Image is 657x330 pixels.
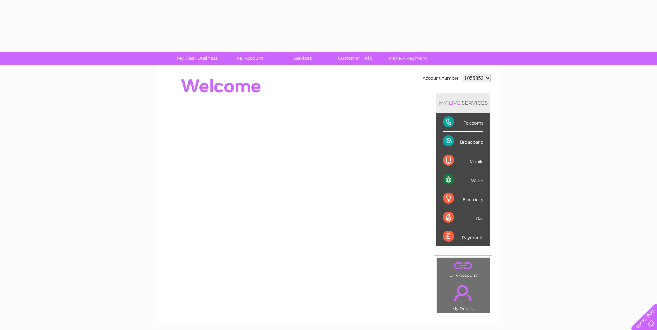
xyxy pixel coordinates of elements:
div: Payments [443,227,483,246]
a: My Clear Business [169,52,226,65]
a: . [438,281,488,305]
div: Telecoms [443,113,483,132]
a: Make A Payment [379,52,436,65]
td: Account number [421,72,460,84]
a: My Account [221,52,278,65]
a: Customer Help [327,52,384,65]
div: LIVE [447,100,462,106]
a: Services [274,52,331,65]
div: Water [443,170,483,189]
div: Broadband [443,132,483,151]
div: MY SERVICES [436,93,490,113]
div: Electricity [443,189,483,208]
div: Gas [443,208,483,227]
div: Mobile [443,151,483,170]
a: . [438,260,488,272]
td: Link Account [436,258,490,279]
td: My Details [436,279,490,313]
